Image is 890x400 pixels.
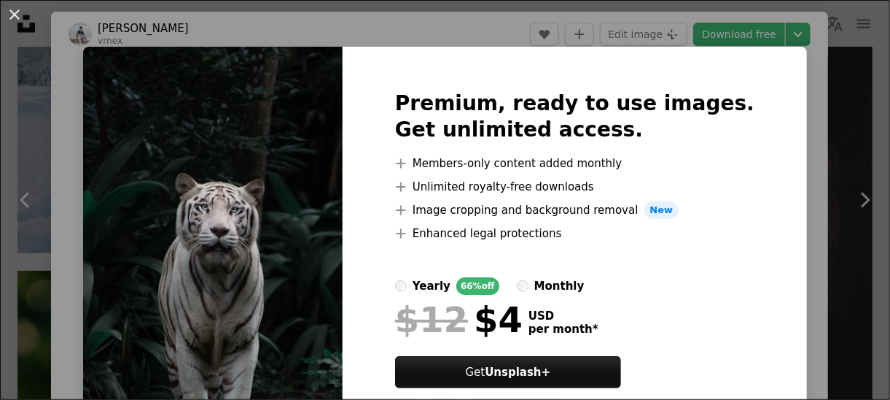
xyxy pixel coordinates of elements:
div: $4 [395,301,523,339]
span: per month * [528,323,598,336]
strong: Unsplash+ [485,366,550,379]
span: $12 [395,301,468,339]
div: 66% off [456,277,499,295]
div: yearly [413,277,450,295]
div: monthly [534,277,585,295]
li: Enhanced legal protections [395,225,754,242]
li: Unlimited royalty-free downloads [395,178,754,196]
h2: Premium, ready to use images. Get unlimited access. [395,91,754,143]
span: USD [528,309,598,323]
input: yearly66%off [395,280,407,292]
li: Image cropping and background removal [395,201,754,219]
span: New [644,201,679,219]
input: monthly [517,280,528,292]
li: Members-only content added monthly [395,155,754,172]
button: GetUnsplash+ [395,356,621,388]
